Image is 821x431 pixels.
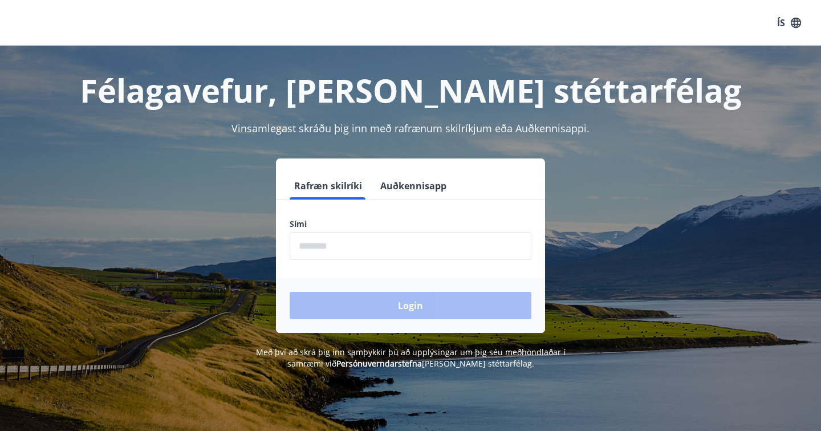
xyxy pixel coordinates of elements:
[231,121,590,135] span: Vinsamlegast skráðu þig inn með rafrænum skilríkjum eða Auðkennisappi.
[290,172,367,200] button: Rafræn skilríki
[771,13,807,33] button: ÍS
[336,358,422,369] a: Persónuverndarstefna
[14,68,807,112] h1: Félagavefur, [PERSON_NAME] stéttarfélag
[256,347,566,369] span: Með því að skrá þig inn samþykkir þú að upplýsingar um þig séu meðhöndlaðar í samræmi við [PERSON...
[376,172,451,200] button: Auðkennisapp
[290,218,531,230] label: Sími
